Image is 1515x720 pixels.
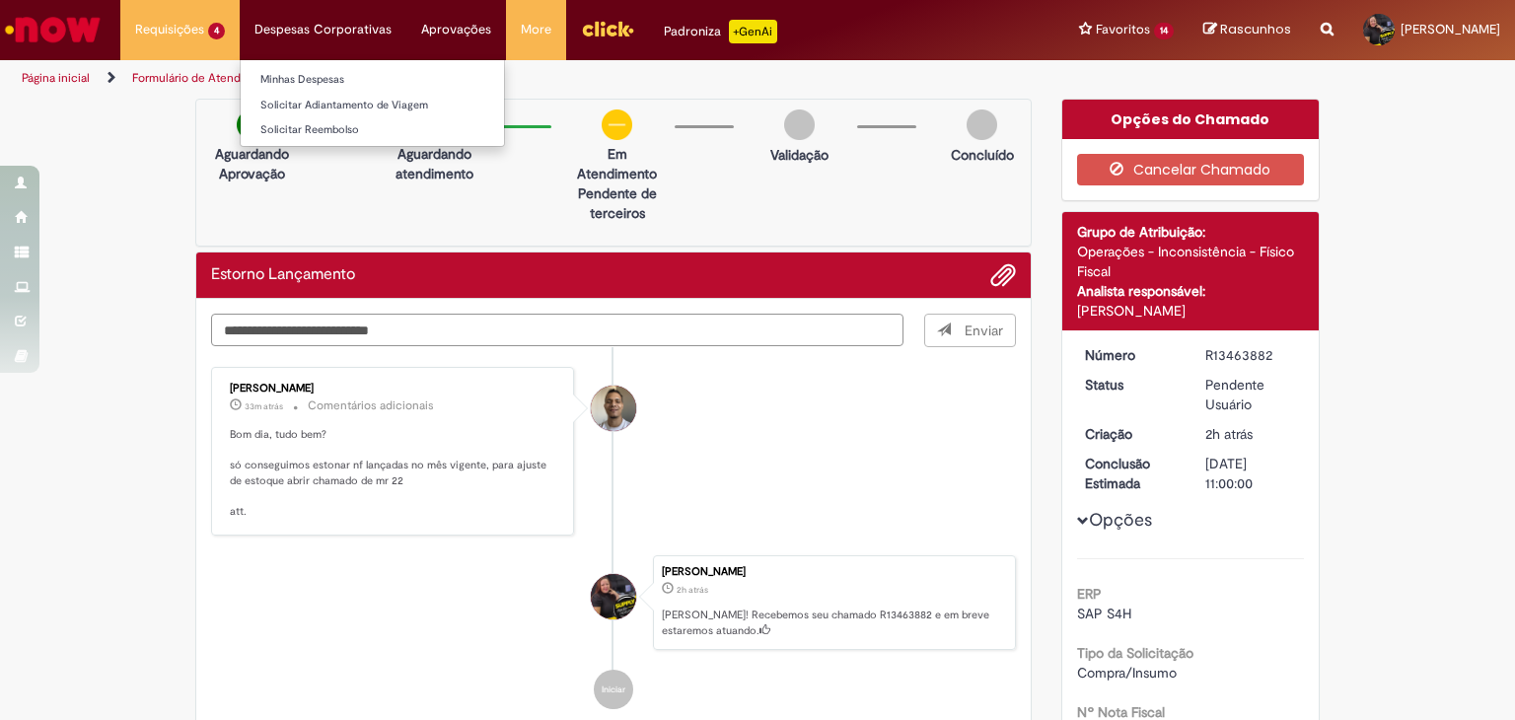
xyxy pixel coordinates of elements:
[664,20,777,43] div: Padroniza
[241,119,504,141] a: Solicitar Reembolso
[421,20,491,39] span: Aprovações
[1205,375,1297,414] div: Pendente Usuário
[135,20,204,39] span: Requisições
[230,383,558,395] div: [PERSON_NAME]
[308,397,434,414] small: Comentários adicionais
[241,95,504,116] a: Solicitar Adiantamento de Viagem
[591,574,636,619] div: Marcileia Lima Guimaraes
[784,109,815,140] img: img-circle-grey.png
[1077,605,1131,622] span: SAP S4H
[241,69,504,91] a: Minhas Despesas
[1077,644,1193,662] b: Tipo da Solicitação
[2,10,104,49] img: ServiceNow
[1077,664,1177,682] span: Compra/Insumo
[1077,585,1102,603] b: ERP
[211,314,903,347] textarea: Digite sua mensagem aqui...
[521,20,551,39] span: More
[951,145,1014,165] p: Concluído
[22,70,90,86] a: Página inicial
[569,144,665,183] p: Em Atendimento
[230,427,558,520] p: Bom dia, tudo bem? só conseguimos estonar nf lançadas no mês vigente, para ajuste de estoque abri...
[211,266,355,284] h2: Estorno Lançamento Histórico de tíquete
[15,60,995,97] ul: Trilhas de página
[1154,23,1174,39] span: 14
[237,109,267,140] img: check-circle-green.png
[770,145,829,165] p: Validação
[662,566,1005,578] div: [PERSON_NAME]
[1205,454,1297,493] div: [DATE] 11:00:00
[677,584,708,596] time: 29/08/2025 17:53:26
[204,144,300,183] p: Aguardando Aprovação
[1070,454,1191,493] dt: Conclusão Estimada
[1401,21,1500,37] span: [PERSON_NAME]
[569,183,665,223] p: Pendente de terceiros
[132,70,278,86] a: Formulário de Atendimento
[1077,154,1305,185] button: Cancelar Chamado
[1220,20,1291,38] span: Rascunhos
[240,59,505,147] ul: Despesas Corporativas
[1205,425,1253,443] span: 2h atrás
[591,386,636,431] div: Joziano De Jesus Oliveira
[1070,375,1191,395] dt: Status
[1203,21,1291,39] a: Rascunhos
[1205,425,1253,443] time: 29/08/2025 17:53:26
[1077,281,1305,301] div: Analista responsável:
[1070,345,1191,365] dt: Número
[967,109,997,140] img: img-circle-grey.png
[1077,242,1305,281] div: Operações - Inconsistência - Físico Fiscal
[208,23,225,39] span: 4
[677,584,708,596] span: 2h atrás
[1205,424,1297,444] div: 29/08/2025 17:53:26
[1077,222,1305,242] div: Grupo de Atribuição:
[729,20,777,43] p: +GenAi
[245,400,283,412] span: 33m atrás
[1077,301,1305,321] div: [PERSON_NAME]
[602,109,632,140] img: circle-minus.png
[211,555,1016,650] li: Marcileia Lima Guimaraes
[662,608,1005,638] p: [PERSON_NAME]! Recebemos seu chamado R13463882 e em breve estaremos atuando.
[387,144,482,183] p: Aguardando atendimento
[1205,345,1297,365] div: R13463882
[1070,424,1191,444] dt: Criação
[990,262,1016,288] button: Adicionar anexos
[581,14,634,43] img: click_logo_yellow_360x200.png
[1096,20,1150,39] span: Favoritos
[1062,100,1320,139] div: Opções do Chamado
[254,20,392,39] span: Despesas Corporativas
